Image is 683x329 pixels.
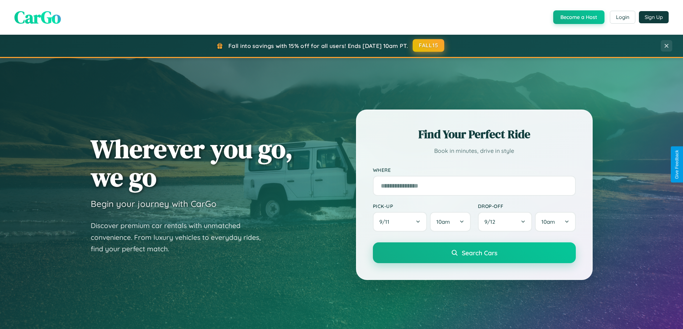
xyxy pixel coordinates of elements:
button: Sign Up [639,11,669,23]
button: 10am [535,212,575,232]
span: Fall into savings with 15% off for all users! Ends [DATE] 10am PT. [228,42,408,49]
button: 9/12 [478,212,532,232]
span: 10am [541,218,555,225]
label: Drop-off [478,203,576,209]
label: Where [373,167,576,173]
label: Pick-up [373,203,471,209]
span: 9 / 12 [484,218,499,225]
div: Give Feedback [674,150,679,179]
button: 10am [430,212,470,232]
span: 10am [436,218,450,225]
h1: Wherever you go, we go [91,135,293,191]
h2: Find Your Perfect Ride [373,126,576,142]
span: Search Cars [462,249,497,257]
p: Discover premium car rentals with unmatched convenience. From luxury vehicles to everyday rides, ... [91,220,270,255]
p: Book in minutes, drive in style [373,146,576,156]
button: Login [610,11,635,24]
span: CarGo [14,5,61,29]
h3: Begin your journey with CarGo [91,198,217,209]
button: Become a Host [553,10,604,24]
button: FALL15 [413,39,444,52]
button: Search Cars [373,242,576,263]
span: 9 / 11 [379,218,393,225]
button: 9/11 [373,212,427,232]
